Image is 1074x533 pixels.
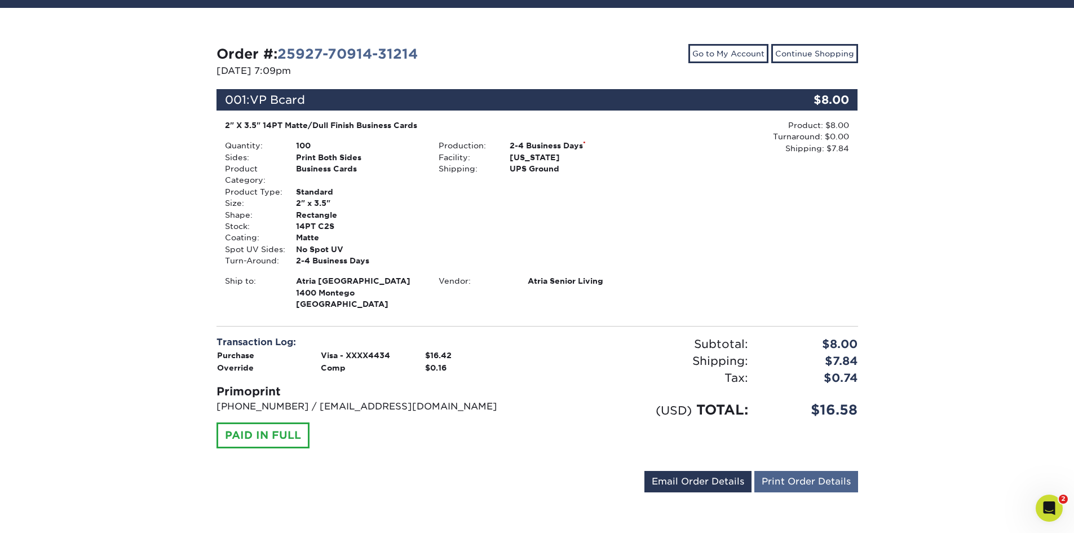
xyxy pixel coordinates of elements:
div: Shape: [216,209,288,221]
strong: Purchase [217,351,254,360]
span: 1400 Montego [296,287,422,298]
div: Stock: [216,221,288,232]
div: Coating: [216,232,288,243]
div: Shipping: [430,163,501,174]
small: (USD) [656,403,692,417]
div: $8.00 [751,89,858,111]
div: 100 [288,140,430,151]
div: 2-4 Business Days [501,140,644,151]
div: Standard [288,186,430,197]
strong: [GEOGRAPHIC_DATA] [296,275,422,309]
div: 2" X 3.5" 14PT Matte/Dull Finish Business Cards [225,120,636,131]
div: Product Type: [216,186,288,197]
div: 2" x 3.5" [288,197,430,209]
strong: $16.42 [425,351,452,360]
div: Quantity: [216,140,288,151]
div: Facility: [430,152,501,163]
iframe: Intercom live chat [1036,495,1063,522]
strong: $0.16 [425,363,447,372]
div: Business Cards [288,163,430,186]
strong: Visa - XXXX4434 [321,351,390,360]
div: Rectangle [288,209,430,221]
div: UPS Ground [501,163,644,174]
div: Atria Senior Living [519,275,644,287]
strong: Override [217,363,254,372]
div: $7.84 [757,353,867,369]
span: 2 [1059,495,1068,504]
span: TOTAL: [696,402,748,418]
div: 14PT C2S [288,221,430,232]
div: Product: $8.00 Turnaround: $0.00 Shipping: $7.84 [644,120,849,154]
div: Primoprint [216,383,529,400]
div: Matte [288,232,430,243]
div: Subtotal: [537,336,757,353]
span: Atria [GEOGRAPHIC_DATA] [296,275,422,287]
div: PAID IN FULL [216,422,310,448]
a: Email Order Details [644,471,752,492]
a: Continue Shopping [771,44,858,63]
div: Spot UV Sides: [216,244,288,255]
div: Turn-Around: [216,255,288,266]
div: Vendor: [430,275,519,287]
strong: Comp [321,363,346,372]
div: Transaction Log: [216,336,529,349]
div: Print Both Sides [288,152,430,163]
p: [PHONE_NUMBER] / [EMAIL_ADDRESS][DOMAIN_NAME] [216,400,529,413]
div: Production: [430,140,501,151]
div: No Spot UV [288,244,430,255]
div: $0.74 [757,369,867,386]
div: Shipping: [537,353,757,369]
div: [US_STATE] [501,152,644,163]
div: $16.58 [757,400,867,420]
div: $8.00 [757,336,867,353]
strong: Order #: [216,46,418,62]
div: Tax: [537,369,757,386]
a: 25927-70914-31214 [277,46,418,62]
a: Print Order Details [754,471,858,492]
div: 2-4 Business Days [288,255,430,266]
div: Size: [216,197,288,209]
div: 001: [216,89,751,111]
a: Go to My Account [688,44,768,63]
span: VP Bcard [250,93,305,107]
p: [DATE] 7:09pm [216,64,529,78]
div: Ship to: [216,275,288,310]
div: Sides: [216,152,288,163]
div: Product Category: [216,163,288,186]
